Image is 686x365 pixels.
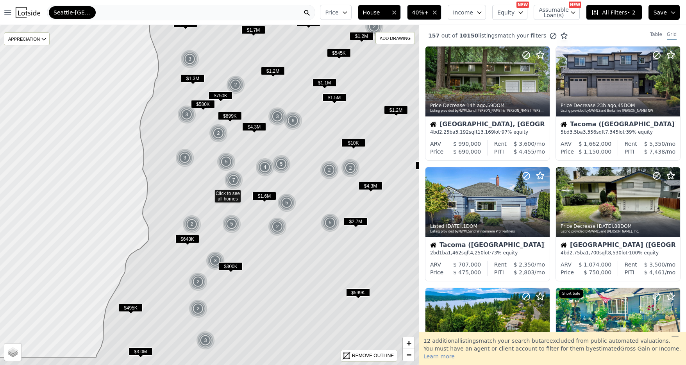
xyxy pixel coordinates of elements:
[209,124,228,143] img: g1.png
[255,158,275,177] img: g1.png
[430,242,436,248] img: House
[583,129,596,135] span: 3,356
[129,347,152,356] span: $3.0M
[191,100,215,111] div: $580K
[430,223,546,229] div: Listed , 1 DOM
[209,91,232,103] div: $750K
[218,112,242,120] span: $899K
[325,9,338,16] span: Price
[325,214,344,233] img: g1.png
[416,161,439,170] span: $875K
[561,242,567,248] img: House
[327,49,351,60] div: $545K
[453,141,481,147] span: $ 990,000
[453,149,481,155] span: $ 690,000
[584,269,611,276] span: $ 750,000
[119,304,143,315] div: $495K
[129,347,152,359] div: $3.0M
[222,215,241,233] img: g1.png
[507,140,545,148] div: /mo
[173,19,197,27] span: $2.4M
[637,261,675,268] div: /mo
[516,2,529,8] div: NEW
[605,129,618,135] span: 7,345
[350,32,373,40] span: $1.2M
[430,242,545,250] div: Tacoma ([GEOGRAPHIC_DATA])
[332,54,352,73] img: g1.png
[561,102,676,109] div: Price Decrease , 45 DOM
[352,352,394,359] div: REMOVE OUTLINE
[277,193,297,212] img: g1.png
[350,32,373,43] div: $1.2M
[219,157,238,176] img: g1.png
[644,149,665,155] span: $ 7,438
[406,338,411,348] span: +
[268,217,287,236] img: g1.png
[430,121,545,129] div: [GEOGRAPHIC_DATA], [GEOGRAPHIC_DATA]
[181,74,205,86] div: $1.3M
[268,217,287,236] div: 2
[644,141,665,147] span: $ 5,350
[579,141,612,147] span: $ 1,662,000
[358,5,401,20] button: House
[242,123,266,131] span: $4.3M
[654,9,667,16] span: Save
[556,167,680,281] a: Price Decrease [DATE],88DOMListing provided byNWMLSand [PERSON_NAME], Inc.House[GEOGRAPHIC_DATA] ...
[4,32,50,45] div: APPRECIATION
[561,121,567,127] img: House
[274,107,293,126] img: g1.png
[494,140,507,148] div: Rent
[175,149,195,167] img: g1.png
[272,199,291,218] img: g1.png
[252,192,276,203] div: $1.6M
[504,268,545,276] div: /mo
[365,17,384,36] div: 2
[586,250,599,256] span: 1,700
[224,171,243,190] img: g1.png
[261,67,285,75] span: $1.2M
[634,268,675,276] div: /mo
[255,158,274,177] div: 4
[209,91,232,100] span: $750K
[561,242,675,250] div: [GEOGRAPHIC_DATA] ([GEOGRAPHIC_DATA])
[180,50,200,68] img: g1.png
[219,262,243,274] div: $300K
[54,9,91,16] span: Seattle-[GEOGRAPHIC_DATA]-[GEOGRAPHIC_DATA]
[419,332,686,365] div: 12 additional listing s match your search but are excluded from public automated valuations. You ...
[407,5,442,20] button: 40%+
[514,149,534,155] span: $ 4,455
[559,290,583,298] div: Short Sale
[4,344,21,361] a: Layers
[341,139,365,147] span: $10K
[182,215,202,234] img: g1.png
[222,215,241,233] div: 5
[346,288,370,300] div: $599K
[272,155,291,174] div: 5
[597,103,616,108] time: 2025-08-10 16:57
[320,161,339,179] div: 2
[313,79,336,90] div: $1.1M
[514,261,534,268] span: $ 2,350
[425,46,549,161] a: Price Decrease 14h ago,59DOMListing provided byNWMLSand [PERSON_NAME] & [PERSON_NAME] [PERSON_NAM...
[586,5,642,20] button: All Filters• 2
[667,31,677,40] div: Grid
[268,107,287,126] img: g1.png
[430,229,546,234] div: Listing provided by NWMLS and Windermere Prof Partners
[579,149,612,155] span: $ 1,150,000
[591,9,635,16] span: All Filters • 2
[376,32,414,44] div: ADD DRAWING
[217,152,236,171] div: 5
[561,109,676,113] div: Listing provided by NWMLS and Berkshire [PERSON_NAME] NW
[284,111,302,130] div: 6
[182,215,201,234] div: 2
[196,331,215,350] div: 3
[182,98,201,117] img: g1.png
[497,9,514,16] span: Equity
[226,75,245,94] div: 2
[365,17,384,36] img: g1.png
[539,7,564,18] span: Assumable Loan(s)
[650,31,662,40] div: Table
[466,103,486,108] time: 2025-08-11 02:12
[320,5,351,20] button: Price
[261,67,285,78] div: $1.2M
